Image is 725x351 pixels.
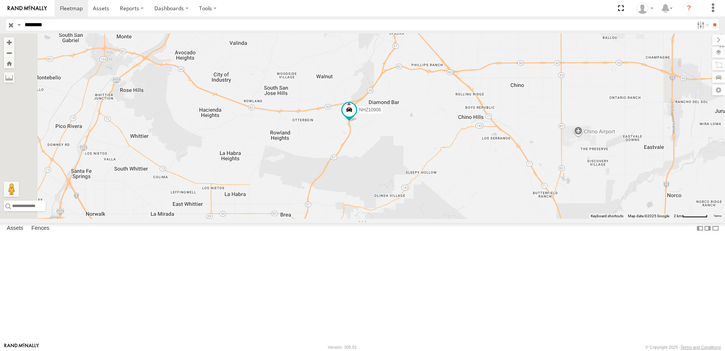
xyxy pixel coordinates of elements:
button: Zoom Home [4,58,14,68]
div: © Copyright 2025 - [645,345,721,349]
label: Measure [4,72,14,83]
label: Dock Summary Table to the Right [704,223,711,234]
a: Terms [714,215,722,218]
a: Visit our Website [4,343,39,351]
a: Terms and Conditions [681,345,721,349]
i: ? [683,2,695,14]
button: Zoom out [4,47,14,58]
button: Keyboard shortcuts [591,213,623,219]
div: Version: 305.01 [328,345,357,349]
label: Map Settings [712,85,725,95]
label: Dock Summary Table to the Left [696,223,704,234]
label: Fences [28,223,53,234]
button: Map Scale: 2 km per 63 pixels [672,213,710,219]
label: Assets [3,223,27,234]
label: Search Query [16,19,22,30]
span: 2 km [674,214,682,218]
span: NHZ10906 [359,108,381,113]
button: Drag Pegman onto the map to open Street View [4,182,19,197]
label: Hide Summary Table [712,223,719,234]
button: Zoom in [4,37,14,47]
div: Zulema McIntosch [634,3,656,14]
img: rand-logo.svg [8,6,47,11]
label: Search Filter Options [694,19,710,30]
span: Map data ©2025 Google [628,214,669,218]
